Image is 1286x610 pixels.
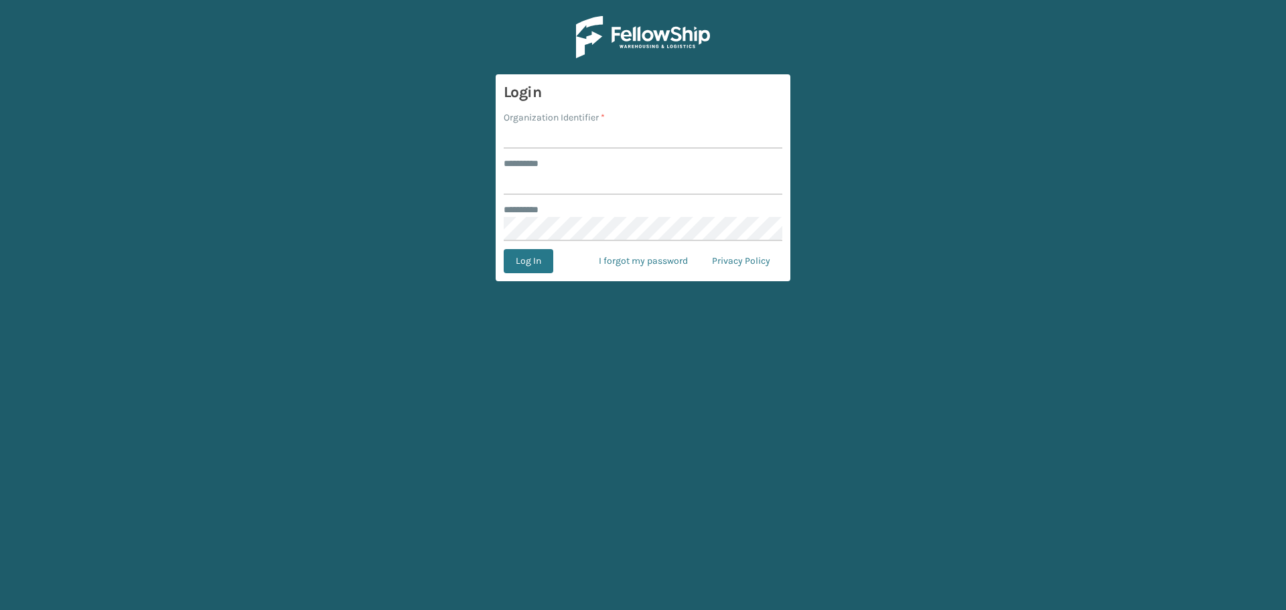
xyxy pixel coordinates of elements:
[504,82,782,102] h3: Login
[504,249,553,273] button: Log In
[700,249,782,273] a: Privacy Policy
[576,16,710,58] img: Logo
[587,249,700,273] a: I forgot my password
[504,110,605,125] label: Organization Identifier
